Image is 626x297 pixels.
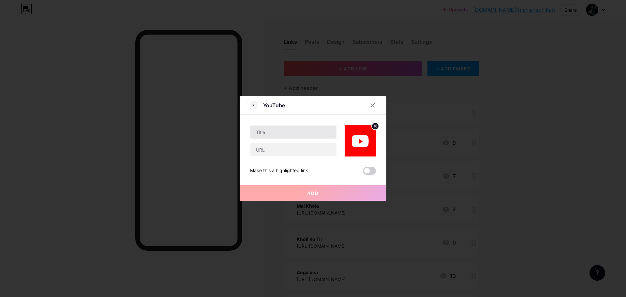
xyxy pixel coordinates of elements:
button: Add [240,185,386,201]
span: Add [307,190,319,196]
div: YouTube [263,101,285,109]
input: Title [250,126,336,139]
img: link_thumbnail [345,125,376,156]
input: URL [250,143,336,156]
div: Make this a highlighted link [250,167,308,175]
